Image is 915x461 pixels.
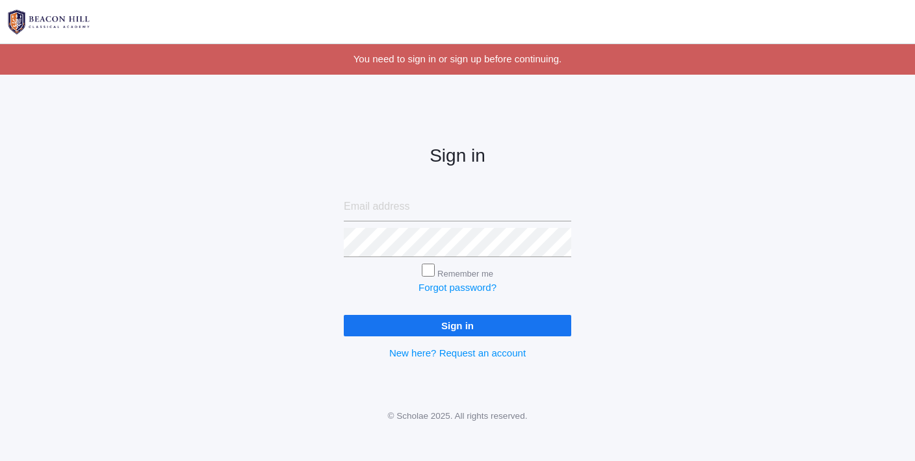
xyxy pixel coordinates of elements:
[389,347,526,358] a: New here? Request an account
[437,269,493,279] label: Remember me
[419,282,496,293] a: Forgot password?
[344,315,571,336] input: Sign in
[344,146,571,166] h2: Sign in
[344,192,571,221] input: Email address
